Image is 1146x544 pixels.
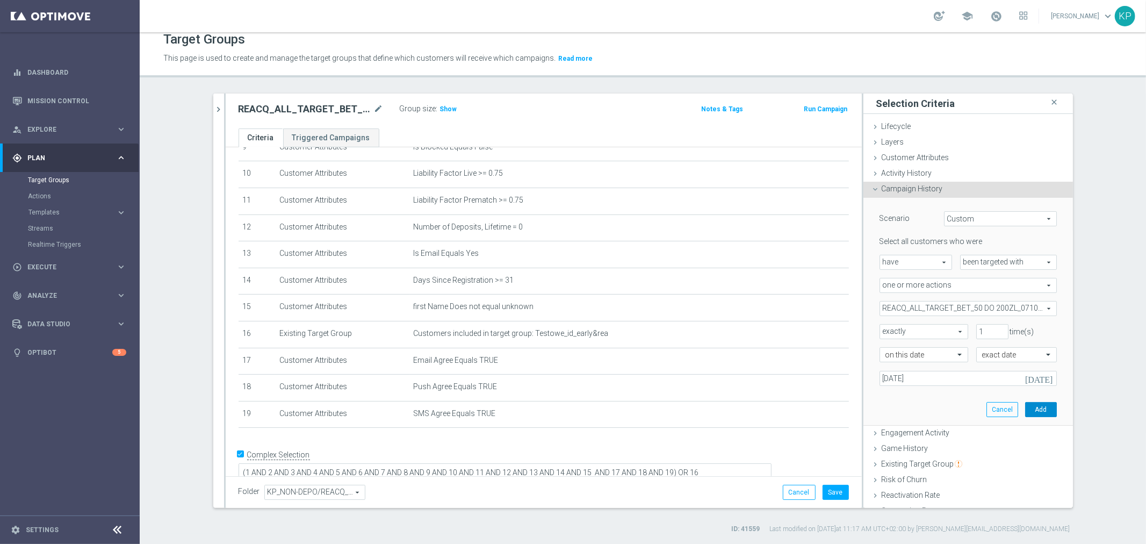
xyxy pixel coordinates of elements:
span: school [961,10,973,22]
button: gps_fixed Plan keyboard_arrow_right [12,154,127,162]
button: Add [1025,402,1057,417]
i: mode_edit [374,103,384,116]
div: Execute [12,262,116,272]
span: Customer Attributes [882,153,949,162]
td: Customer Attributes [275,268,409,295]
button: Cancel [783,485,816,500]
span: Reactivation Rate [882,491,940,499]
div: Templates [28,209,116,216]
i: keyboard_arrow_right [116,153,126,163]
span: Conversion Rate [882,506,938,515]
i: [DATE] [1025,371,1057,383]
td: 11 [239,188,275,214]
span: Engagement Activity [882,428,950,437]
div: track_changes Analyze keyboard_arrow_right [12,291,127,300]
div: Actions [28,188,139,204]
button: equalizer Dashboard [12,68,127,77]
div: Target Groups [28,172,139,188]
i: lightbulb [12,348,22,357]
a: Criteria [239,128,283,147]
span: Analyze [27,292,116,299]
i: gps_fixed [12,153,22,163]
span: Campaign History [882,184,943,193]
div: Plan [12,153,116,163]
lable: Scenario [880,214,910,223]
button: Run Campaign [803,103,848,115]
i: keyboard_arrow_right [116,319,126,329]
span: Explore [27,126,116,133]
td: Customer Attributes [275,375,409,402]
td: Customer Attributes [275,295,409,321]
td: 9 [239,134,275,161]
div: KP [1115,6,1135,26]
a: Dashboard [27,58,126,87]
a: Settings [26,527,59,533]
i: keyboard_arrow_right [116,124,126,134]
span: Activity History [882,169,932,177]
td: Existing Target Group [275,321,409,348]
span: Risk of Churn [882,475,927,484]
h3: Selection Criteria [876,97,955,110]
a: Optibot [27,338,112,367]
button: person_search Explore keyboard_arrow_right [12,125,127,134]
a: [PERSON_NAME]keyboard_arrow_down [1050,8,1115,24]
button: chevron_right [213,94,224,125]
button: Notes & Tags [700,103,744,115]
label: : [436,104,438,113]
button: Data Studio keyboard_arrow_right [12,320,127,328]
div: Streams [28,220,139,237]
div: Data Studio [12,319,116,329]
button: Mission Control [12,97,127,105]
span: Layers [882,138,904,146]
label: Complex Selection [247,450,310,460]
a: Realtime Triggers [28,240,112,249]
button: Read more [557,53,594,65]
input: Select date [880,371,1057,386]
td: 14 [239,268,275,295]
div: Analyze [12,291,116,300]
td: Customer Attributes [275,134,409,161]
div: play_circle_outline Execute keyboard_arrow_right [12,263,127,271]
div: Explore [12,125,116,134]
span: first Name Does not equal unknown [414,302,534,311]
i: keyboard_arrow_right [116,262,126,272]
span: Data Studio [27,321,116,327]
td: Customer Attributes [275,214,409,241]
i: person_search [12,125,22,134]
h2: REACQ_ALL_TARGET_BET_50 DO 200ZLREMSMS_091025 [239,103,372,116]
i: play_circle_outline [12,262,22,272]
span: Existing Target Group [882,460,962,468]
span: This page is used to create and manage the target groups that define which customers will receive... [163,54,556,62]
td: Customer Attributes [275,241,409,268]
div: Templates [28,204,139,220]
td: Customer Attributes [275,161,409,188]
label: ID: 41559 [732,525,760,534]
ng-select: exact date [976,347,1057,362]
a: Target Groups [28,176,112,184]
a: Mission Control [27,87,126,115]
i: keyboard_arrow_right [116,207,126,218]
h1: Target Groups [163,32,245,47]
lable: Select all customers who were [880,237,983,246]
span: SMS Agree Equals TRUE [414,409,496,418]
td: 12 [239,214,275,241]
div: Dashboard [12,58,126,87]
a: Streams [28,224,112,233]
i: equalizer [12,68,22,77]
td: 18 [239,375,275,402]
td: 17 [239,348,275,375]
label: Group size [400,104,436,113]
i: chevron_right [214,104,224,114]
div: lightbulb Optibot 5 [12,348,127,357]
td: 13 [239,241,275,268]
td: 15 [239,295,275,321]
div: Templates keyboard_arrow_right [28,208,127,217]
label: Last modified on [DATE] at 11:17 AM UTC+02:00 by [PERSON_NAME][EMAIL_ADDRESS][DOMAIN_NAME] [770,525,1070,534]
button: Cancel [986,402,1018,417]
label: Folder [239,487,260,496]
span: keyboard_arrow_down [1102,10,1114,22]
